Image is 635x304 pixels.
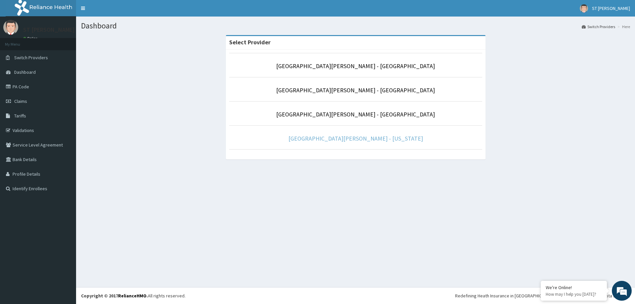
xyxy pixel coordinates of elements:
footer: All rights reserved. [76,287,635,304]
div: Chat with us now [34,37,111,46]
a: [GEOGRAPHIC_DATA][PERSON_NAME] - [GEOGRAPHIC_DATA] [276,86,435,94]
li: Here [616,24,630,29]
a: [GEOGRAPHIC_DATA][PERSON_NAME] - [GEOGRAPHIC_DATA] [276,110,435,118]
p: How may I help you today? [546,291,602,297]
div: Minimize live chat window [108,3,124,19]
img: d_794563401_company_1708531726252_794563401 [12,33,27,50]
img: User Image [3,20,18,35]
span: Switch Providers [14,55,48,61]
textarea: Type your message and hit 'Enter' [3,181,126,204]
strong: Copyright © 2017 . [81,293,148,299]
a: [GEOGRAPHIC_DATA][PERSON_NAME] - [GEOGRAPHIC_DATA] [276,62,435,70]
a: RelianceHMO [118,293,147,299]
span: Claims [14,98,27,104]
h1: Dashboard [81,22,630,30]
span: Tariffs [14,113,26,119]
span: Dashboard [14,69,36,75]
a: Online [23,36,39,41]
a: [GEOGRAPHIC_DATA][PERSON_NAME] - [US_STATE] [288,135,423,142]
span: We're online! [38,83,91,150]
p: ST [PERSON_NAME] [23,27,75,33]
a: Switch Providers [582,24,615,29]
strong: Select Provider [229,38,271,46]
img: User Image [580,4,588,13]
span: ST [PERSON_NAME] [592,5,630,11]
div: Redefining Heath Insurance in [GEOGRAPHIC_DATA] using Telemedicine and Data Science! [455,292,630,299]
div: We're Online! [546,284,602,290]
